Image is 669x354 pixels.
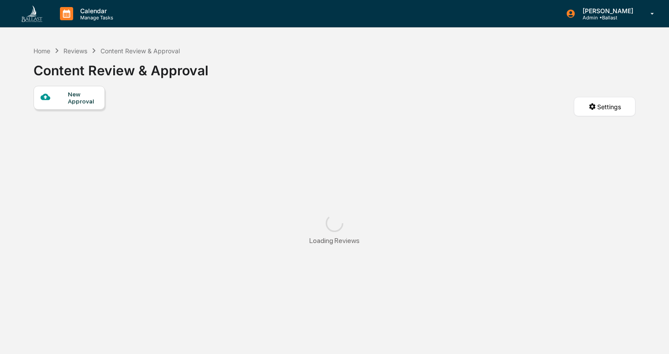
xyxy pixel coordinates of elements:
[309,236,360,245] div: Loading Reviews
[33,47,50,55] div: Home
[63,47,87,55] div: Reviews
[576,15,638,21] p: Admin • Ballast
[33,55,208,78] div: Content Review & Approval
[576,7,638,15] p: [PERSON_NAME]
[100,47,180,55] div: Content Review & Approval
[73,15,118,21] p: Manage Tasks
[574,97,636,116] button: Settings
[68,91,97,105] div: New Approval
[21,5,42,22] img: logo
[73,7,118,15] p: Calendar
